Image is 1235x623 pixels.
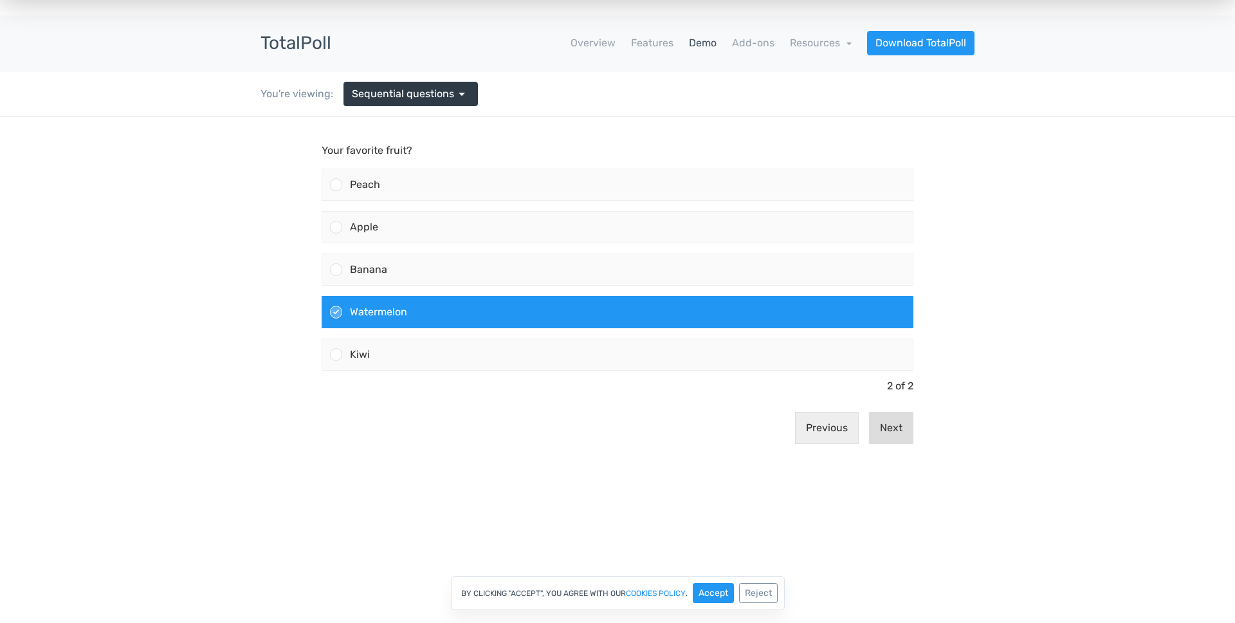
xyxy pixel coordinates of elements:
[626,590,686,597] a: cookies policy
[261,33,331,53] h3: TotalPoll
[343,82,478,106] a: Sequential questions arrow_drop_down
[693,583,734,603] button: Accept
[350,104,378,116] span: Apple
[350,146,387,158] span: Banana
[454,86,470,102] span: arrow_drop_down
[322,264,913,274] div: 2 of 2
[869,295,913,327] button: Next
[352,86,454,102] span: Sequential questions
[350,61,380,73] span: Peach
[689,35,717,51] a: Demo
[322,26,913,41] p: Your favorite fruit?
[867,31,974,55] a: Download TotalPoll
[350,231,370,243] span: Kiwi
[790,37,852,49] a: Resources
[739,583,778,603] button: Reject
[571,35,616,51] a: Overview
[350,189,407,201] span: Watermelon
[795,295,859,327] button: Previous
[732,35,774,51] a: Add-ons
[631,35,673,51] a: Features
[451,576,785,610] div: By clicking "Accept", you agree with our .
[261,86,343,102] div: You're viewing:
